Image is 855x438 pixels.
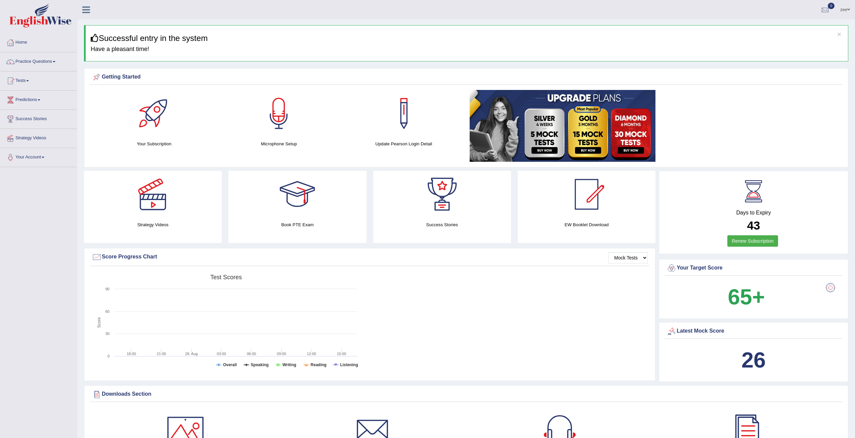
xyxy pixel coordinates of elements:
[0,148,77,165] a: Your Account
[728,285,765,309] b: 65+
[228,221,366,228] h4: Book PTE Exam
[105,309,110,313] text: 60
[92,252,648,262] div: Score Progress Chart
[108,354,110,358] text: 0
[518,221,655,228] h4: EW Booklet Download
[345,140,463,147] h4: Update Pearson Login Detail
[828,3,835,9] span: 0
[741,348,766,372] b: 26
[247,352,256,356] text: 06:00
[283,362,296,367] tspan: Writing
[251,362,268,367] tspan: Speaking
[220,140,338,147] h4: Microphone Setup
[0,110,77,127] a: Success Stories
[97,317,101,328] tspan: Score
[307,352,316,356] text: 12:00
[0,33,77,50] a: Home
[373,221,511,228] h4: Success Stories
[105,287,110,291] text: 90
[747,219,760,232] b: 43
[667,326,841,336] div: Latest Mock Score
[667,263,841,273] div: Your Target Score
[105,332,110,336] text: 30
[127,352,136,356] text: 18:00
[91,34,843,43] h3: Successful entry in the system
[223,362,237,367] tspan: Overall
[84,221,222,228] h4: Strategy Videos
[157,352,166,356] text: 21:00
[0,71,77,88] a: Tests
[337,352,346,356] text: 15:00
[837,31,841,38] button: ×
[277,352,286,356] text: 09:00
[340,362,358,367] tspan: Listening
[0,91,77,107] a: Predictions
[92,389,841,399] div: Downloads Section
[0,129,77,146] a: Strategy Videos
[667,210,841,216] h4: Days to Expiry
[727,235,778,247] a: Renew Subscription
[91,46,843,53] h4: Have a pleasant time!
[0,52,77,69] a: Practice Questions
[470,90,655,162] img: small5.jpg
[95,140,213,147] h4: Your Subscription
[92,72,841,82] div: Getting Started
[311,362,327,367] tspan: Reading
[210,274,242,281] tspan: Test scores
[217,352,226,356] text: 03:00
[185,352,198,356] tspan: 28. Aug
